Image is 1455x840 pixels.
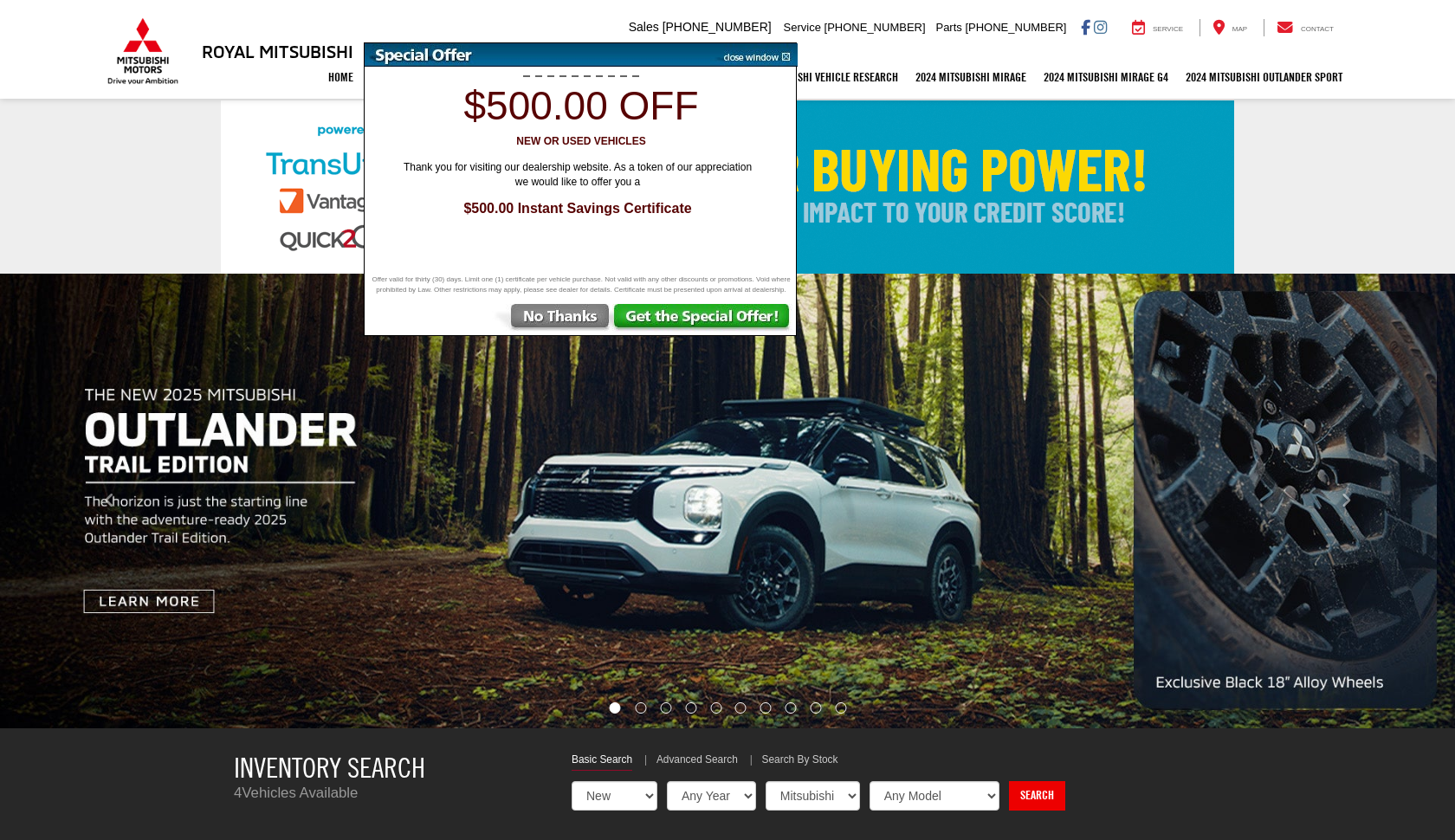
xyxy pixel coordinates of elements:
a: Basic Search [572,753,632,771]
a: Facebook: Click to visit our Facebook page [1081,20,1090,34]
img: Mitsubishi [104,17,182,85]
img: No Thanks, Continue to Website [492,304,612,335]
span: [PHONE_NUMBER] [965,21,1066,34]
li: Go to slide number 2. [635,702,646,714]
select: Choose Vehicle Condition from the dropdown [572,781,657,811]
a: Service [1119,19,1196,36]
span: [PHONE_NUMBER] [824,21,926,34]
li: Go to slide number 9. [811,702,822,714]
h1: $500.00 off [374,84,788,128]
li: Go to slide number 8. [786,702,797,714]
a: Mitsubishi Vehicle Research [753,55,907,99]
h3: Inventory Search [234,753,546,783]
a: Map [1200,19,1260,36]
span: Sales [629,20,659,34]
a: Home [320,55,362,99]
span: [PHONE_NUMBER] [663,20,772,34]
img: Special Offer [365,43,711,67]
li: Go to slide number 4. [685,702,696,714]
span: Offer valid for thirty (30) days. Limit one (1) certificate per vehicle purchase. Not valid with ... [369,275,793,295]
li: Go to slide number 3. [660,702,671,714]
span: 4 [234,785,242,801]
img: Get the Special Offer [612,304,796,335]
li: Go to slide number 6. [735,702,747,714]
span: Map [1232,25,1247,33]
span: Service [784,21,821,34]
li: Go to slide number 5. [710,702,721,714]
span: $500.00 Instant Savings Certificate [383,199,773,219]
a: Advanced Search [656,753,738,770]
span: Contact [1301,25,1334,33]
a: 2024 Mitsubishi Mirage G4 [1035,55,1177,99]
h3: New or Used Vehicles [374,136,788,147]
a: Search [1009,781,1065,811]
p: Vehicles Available [234,783,546,804]
a: 2024 Mitsubishi Mirage [907,55,1035,99]
a: Search By Stock [762,753,838,770]
li: Go to slide number 7. [760,702,772,714]
li: Go to slide number 10. [836,702,847,714]
select: Choose Year from the dropdown [667,781,756,811]
button: Click to view next picture. [1237,308,1455,694]
a: Contact [1264,19,1347,36]
img: close window [710,43,798,67]
h3: Royal Mitsubishi [202,42,353,61]
span: Parts [935,21,961,34]
span: Service [1153,25,1183,33]
a: Shop [362,55,403,99]
span: Thank you for visiting our dealership website. As a token of our appreciation we would like to of... [391,160,764,190]
a: Instagram: Click to visit our Instagram page [1094,20,1107,34]
a: 2024 Mitsubishi Outlander SPORT [1177,55,1351,99]
select: Choose Model from the dropdown [870,781,999,811]
li: Go to slide number 1. [609,702,620,714]
select: Choose Make from the dropdown [766,781,860,811]
img: Check Your Buying Power [221,100,1234,274]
